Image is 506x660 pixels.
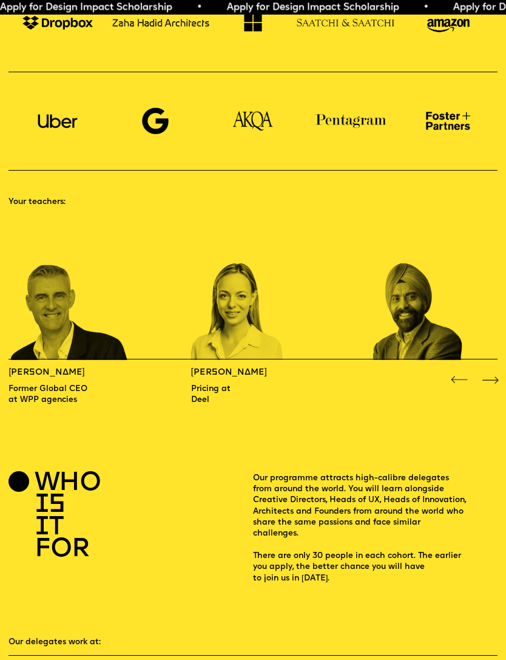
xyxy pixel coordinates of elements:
p: Pricing at Deel [191,384,312,406]
div: Previous slide [449,370,469,390]
p: Our delegates work at: [8,637,497,648]
p: Your teachers: [8,197,497,208]
h2: who is it for [35,473,85,562]
h5: [PERSON_NAME] [191,367,312,378]
div: 5 / 16 [373,218,494,360]
p: Our programme attracts high-calibre delegates from around the world. You will learn alongside Cre... [253,473,498,584]
span: • [402,2,408,12]
div: 3 / 16 [8,218,130,360]
div: Next slide [480,370,500,390]
span: • [176,2,181,12]
p: Former Global CEO at WPP agencies [8,384,100,406]
h5: [PERSON_NAME] [8,367,100,378]
div: 4 / 16 [191,218,312,360]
